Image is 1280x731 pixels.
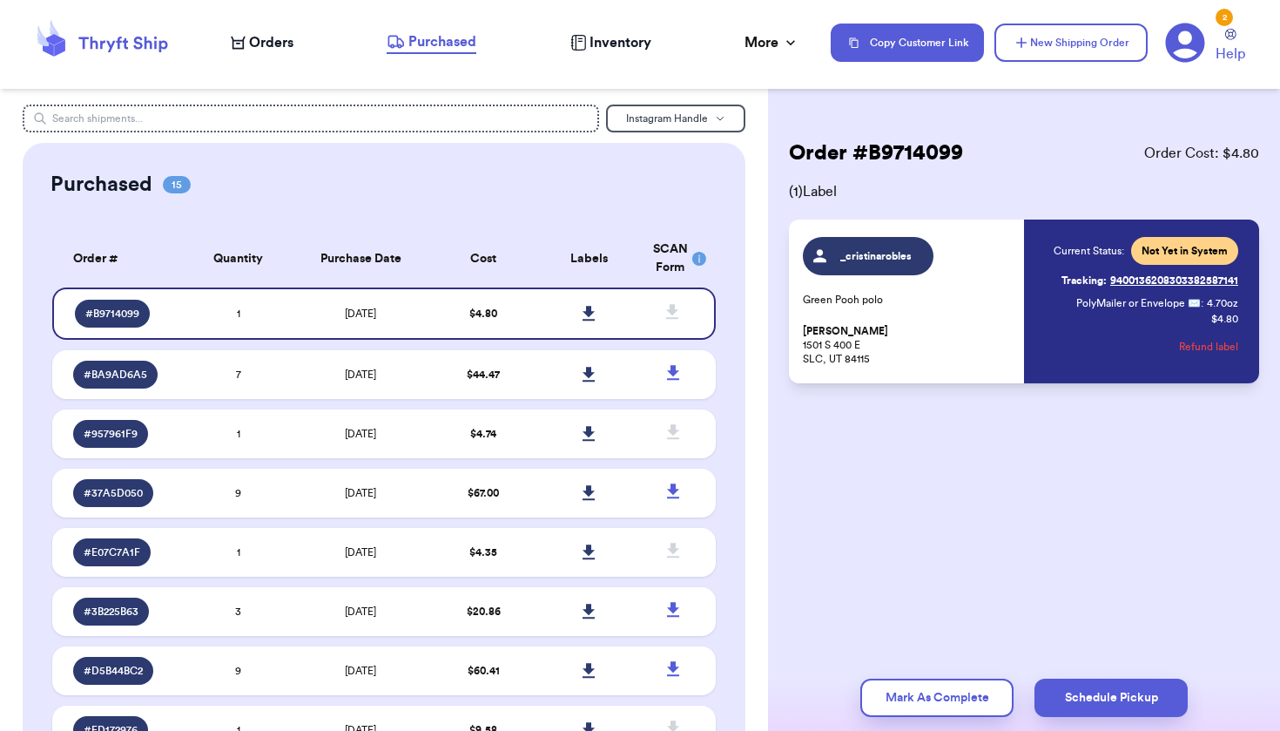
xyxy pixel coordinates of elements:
[84,368,147,382] span: # BA9AD6A5
[408,31,476,52] span: Purchased
[1061,274,1107,288] span: Tracking:
[345,606,376,617] span: [DATE]
[84,605,138,619] span: # 3B225B63
[803,325,888,338] span: [PERSON_NAME]
[744,32,799,53] div: More
[84,486,143,500] span: # 37A5D050
[52,230,185,288] th: Order #
[345,547,376,558] span: [DATE]
[84,545,140,559] span: # E07C7A1F
[430,230,536,288] th: Cost
[1054,244,1124,258] span: Current Status:
[606,105,745,132] button: Instagram Handle
[570,32,651,53] a: Inventory
[1216,9,1233,26] div: 2
[1144,143,1259,164] span: Order Cost: $ 4.80
[345,429,376,439] span: [DATE]
[803,324,1014,366] p: 1501 S 400 E SLC, UT 84115
[994,24,1148,62] button: New Shipping Order
[345,308,376,319] span: [DATE]
[237,308,240,319] span: 1
[1201,296,1203,310] span: :
[291,230,430,288] th: Purchase Date
[470,429,496,439] span: $ 4.74
[469,547,497,558] span: $ 4.35
[626,113,708,124] span: Instagram Handle
[345,666,376,676] span: [DATE]
[803,293,1014,307] p: Green Pooh polo
[237,547,240,558] span: 1
[345,369,376,380] span: [DATE]
[1179,328,1238,366] button: Refund label
[51,171,152,199] h2: Purchased
[84,664,143,678] span: # D5B44BC2
[1216,44,1245,64] span: Help
[163,176,191,193] span: 15
[1211,312,1238,326] p: $ 4.80
[1034,679,1188,717] button: Schedule Pickup
[235,488,241,498] span: 9
[85,307,139,321] span: # B9714099
[1076,298,1201,308] span: PolyMailer or Envelope ✉️
[84,427,138,441] span: # 957961F9
[860,679,1014,717] button: Mark As Complete
[1207,296,1238,310] span: 4.70 oz
[467,606,501,617] span: $ 20.86
[789,139,963,167] h2: Order # B9714099
[831,24,984,62] button: Copy Customer Link
[345,488,376,498] span: [DATE]
[236,369,241,380] span: 7
[653,240,695,277] div: SCAN Form
[468,666,500,676] span: $ 60.41
[469,308,497,319] span: $ 4.80
[237,429,240,439] span: 1
[235,606,241,617] span: 3
[1061,267,1238,294] a: Tracking:9400136208303382587141
[231,32,293,53] a: Orders
[185,230,292,288] th: Quantity
[249,32,293,53] span: Orders
[835,249,918,263] span: _cristinarobles
[235,666,241,676] span: 9
[467,369,500,380] span: $ 44.47
[468,488,499,498] span: $ 67.00
[536,230,643,288] th: Labels
[789,181,1259,202] span: ( 1 ) Label
[23,105,598,132] input: Search shipments...
[1142,244,1228,258] span: Not Yet in System
[1216,29,1245,64] a: Help
[387,31,476,54] a: Purchased
[589,32,651,53] span: Inventory
[1165,23,1205,63] a: 2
